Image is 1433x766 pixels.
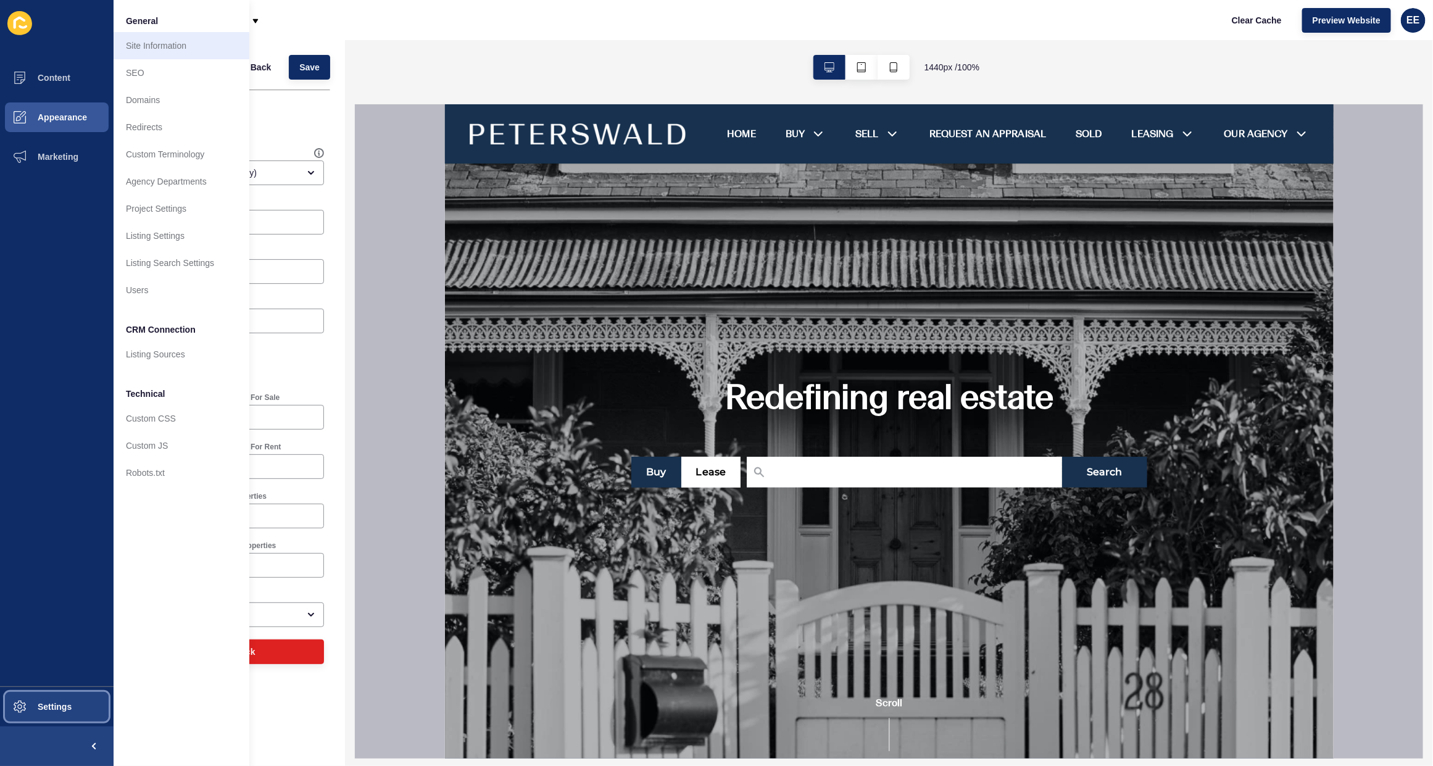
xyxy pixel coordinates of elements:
[114,168,249,195] a: Agency Departments
[1406,14,1419,27] span: EE
[1232,14,1282,27] span: Clear Cache
[1221,8,1292,33] button: Clear Cache
[445,104,1334,759] iframe: To enrich screen reader interactions, please activate Accessibility in Grammarly extension settings
[289,55,330,80] button: Save
[114,341,249,368] a: Listing Sources
[114,86,249,114] a: Domains
[1302,8,1391,33] button: Preview Website
[114,114,249,141] a: Redirects
[5,591,884,647] div: Scroll
[1313,14,1381,27] span: Preview Website
[126,388,165,400] span: Technical
[203,646,255,658] span: Delete Block
[114,222,249,249] a: Listing Settings
[924,61,980,73] span: 1440 px / 100 %
[114,249,249,277] a: Listing Search Settings
[114,405,249,432] a: Custom CSS
[617,352,702,383] button: Search
[114,141,249,168] a: Custom Terminology
[299,61,320,73] span: Save
[230,55,282,80] button: <Back
[126,15,158,27] span: General
[114,277,249,304] a: Users
[251,61,271,73] span: Back
[114,432,249,459] a: Custom JS
[126,323,196,336] span: CRM Connection
[114,459,249,486] a: Robots.txt
[114,32,249,59] a: Site Information
[114,195,249,222] a: Project Settings
[114,59,249,86] a: SEO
